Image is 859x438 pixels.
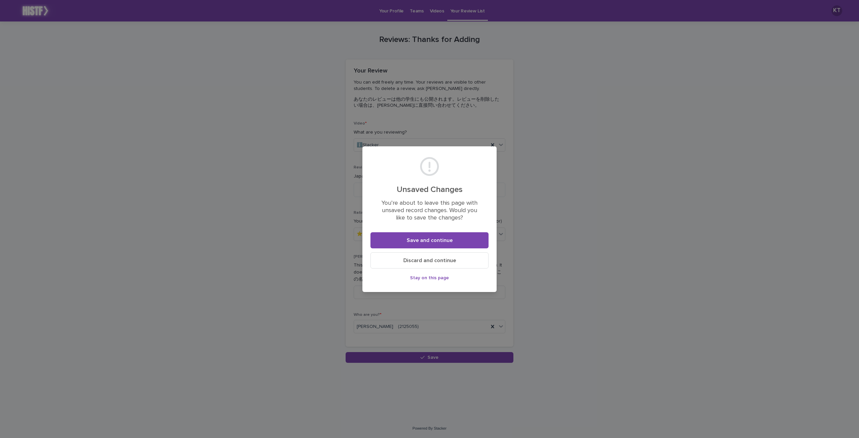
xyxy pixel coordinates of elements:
span: Discard and continue [403,258,456,263]
span: Stay on this page [410,276,449,280]
button: Discard and continue [370,252,489,269]
span: Save and continue [407,238,453,243]
p: You’re about to leave this page with unsaved record changes. Would you like to save the changes? [378,200,481,222]
button: Save and continue [370,232,489,248]
h2: Unsaved Changes [378,185,481,195]
button: Stay on this page [370,273,489,283]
